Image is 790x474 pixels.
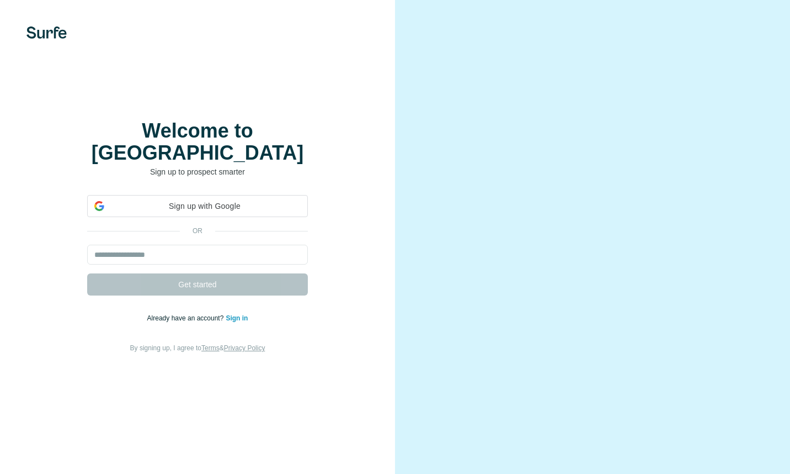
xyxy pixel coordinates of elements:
a: Privacy Policy [224,344,265,352]
span: Sign up with Google [109,201,301,212]
span: By signing up, I agree to & [130,344,265,352]
div: Sign up with Google [87,195,308,217]
p: or [180,226,215,236]
p: Sign up to prospect smarter [87,166,308,177]
span: Already have an account? [147,314,226,322]
a: Sign in [226,314,248,322]
img: Surfe's logo [26,27,67,39]
a: Terms [201,344,220,352]
h1: Welcome to [GEOGRAPHIC_DATA] [87,120,308,164]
